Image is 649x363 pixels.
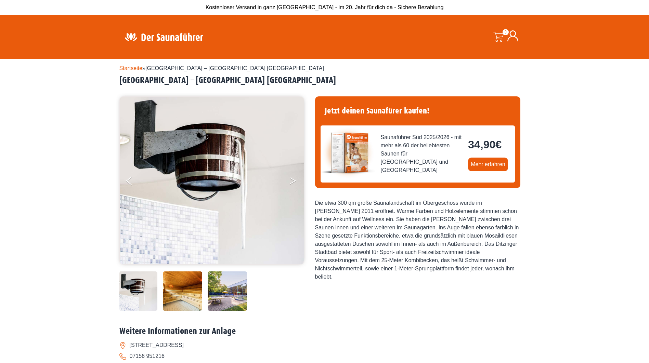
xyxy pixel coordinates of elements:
[495,138,502,151] span: €
[381,133,463,174] span: Saunaführer Süd 2025/2026 - mit mehr als 60 der beliebtesten Saunen für [GEOGRAPHIC_DATA] und [GE...
[315,199,520,281] div: Die etwa 300 qm große Saunalandschaft im Obergeschoss wurde im [PERSON_NAME] 2011 eröffnet. Warme...
[503,29,509,35] span: 0
[119,340,530,351] li: [STREET_ADDRESS]
[119,351,530,362] li: 07156 951216
[321,125,375,180] img: der-saunafuehrer-2025-sued.jpg
[126,174,143,191] button: Previous
[145,65,324,71] span: [GEOGRAPHIC_DATA] – [GEOGRAPHIC_DATA] [GEOGRAPHIC_DATA]
[119,326,530,337] h2: Weitere Informationen zur Anlage
[468,158,508,171] a: Mehr erfahren
[321,102,515,120] h4: Jetzt deinen Saunafürer kaufen!
[468,138,502,151] bdi: 34,90
[119,75,530,86] h2: [GEOGRAPHIC_DATA] – [GEOGRAPHIC_DATA] [GEOGRAPHIC_DATA]
[119,65,324,71] span: »
[289,174,306,191] button: Next
[206,4,444,10] span: Kostenloser Versand in ganz [GEOGRAPHIC_DATA] - im 20. Jahr für dich da - Sichere Bezahlung
[119,65,143,71] a: Startseite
